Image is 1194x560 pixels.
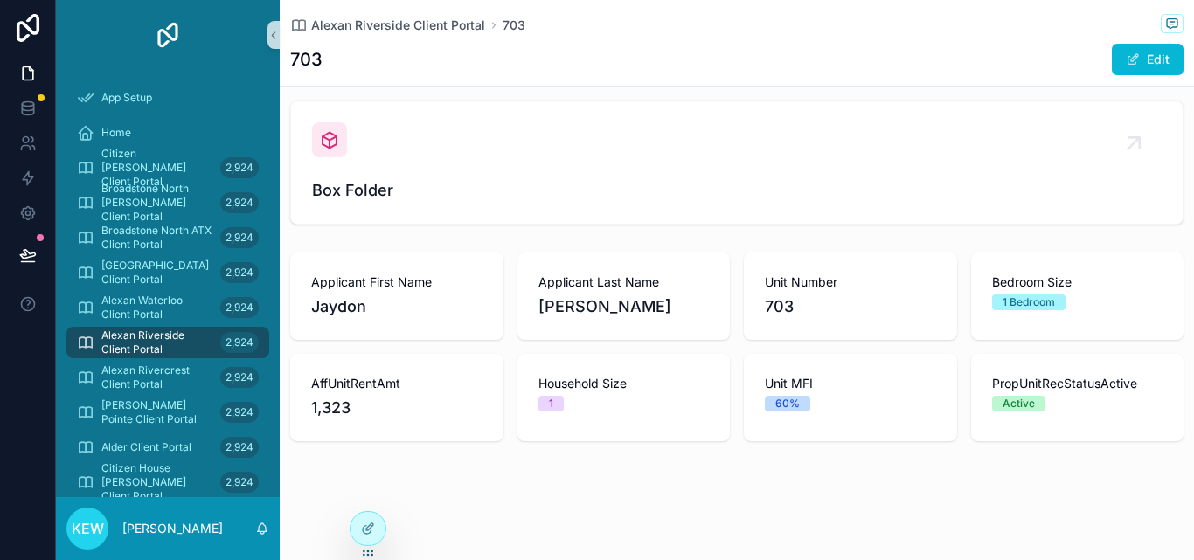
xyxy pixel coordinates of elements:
span: KEW [72,518,104,539]
a: Box Folder [291,101,1183,224]
img: App logo [154,21,182,49]
span: Home [101,126,131,140]
span: Unit Number [765,273,936,291]
a: Broadstone North ATX Client Portal2,924 [66,222,269,253]
a: [GEOGRAPHIC_DATA] Client Portal2,924 [66,257,269,288]
span: Alexan Riverside Client Portal [311,17,485,34]
a: Alexan Waterloo Client Portal2,924 [66,292,269,323]
span: [GEOGRAPHIC_DATA] [GEOGRAPHIC_DATA] Client Portal [101,496,213,538]
div: 2,924 [220,157,259,178]
div: 2,924 [220,332,259,353]
span: Citizen [PERSON_NAME] Client Portal [101,147,213,189]
div: 2,924 [220,367,259,388]
a: Alexan Riverside Client Portal2,924 [66,327,269,358]
span: Box Folder [312,178,1162,203]
div: 2,924 [220,402,259,423]
a: Alexan Riverside Client Portal [290,17,485,34]
div: scrollable content [56,70,280,497]
div: 1 [549,396,553,411]
span: Unit MFI [765,375,936,392]
span: Alexan Rivercrest Client Portal [101,363,213,391]
span: [GEOGRAPHIC_DATA] Client Portal [101,259,213,287]
span: 1,323 [311,396,482,420]
button: Edit [1112,44,1184,75]
div: 2,924 [220,227,259,248]
span: Bedroom Size [992,273,1163,291]
div: 2,924 [220,472,259,493]
span: Broadstone North ATX Client Portal [101,224,213,252]
a: Home [66,117,269,149]
span: Alder Client Portal [101,440,191,454]
a: Citizen House [PERSON_NAME] Client Portal2,924 [66,467,269,498]
div: 2,924 [220,437,259,458]
a: [PERSON_NAME] Pointe Client Portal2,924 [66,397,269,428]
a: Alexan Rivercrest Client Portal2,924 [66,362,269,393]
span: App Setup [101,91,152,105]
div: 60% [775,396,800,411]
h1: 703 [290,47,323,72]
a: Citizen [PERSON_NAME] Client Portal2,924 [66,152,269,183]
span: Jaydon [311,294,482,319]
span: [PERSON_NAME] [538,294,710,319]
div: 1 Bedroom [1003,294,1055,310]
span: Household Size [538,375,710,392]
span: Alexan Waterloo Client Portal [101,294,213,321]
a: Broadstone North [PERSON_NAME] Client Portal2,924 [66,187,269,218]
span: [PERSON_NAME] Pointe Client Portal [101,398,213,426]
span: AffUnitRentAmt [311,375,482,392]
span: PropUnitRecStatusActive [992,375,1163,392]
a: Alder Client Portal2,924 [66,432,269,463]
a: 703 [503,17,525,34]
div: Active [1003,396,1035,411]
span: Citizen House [PERSON_NAME] Client Portal [101,461,213,503]
span: Broadstone North [PERSON_NAME] Client Portal [101,182,213,224]
p: [PERSON_NAME] [122,520,223,537]
div: 2,924 [220,262,259,283]
span: Applicant First Name [311,273,482,291]
span: 703 [765,294,936,319]
div: 2,924 [220,192,259,213]
span: Alexan Riverside Client Portal [101,328,213,356]
a: App Setup [66,82,269,114]
span: Applicant Last Name [538,273,710,291]
div: 2,924 [220,297,259,318]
